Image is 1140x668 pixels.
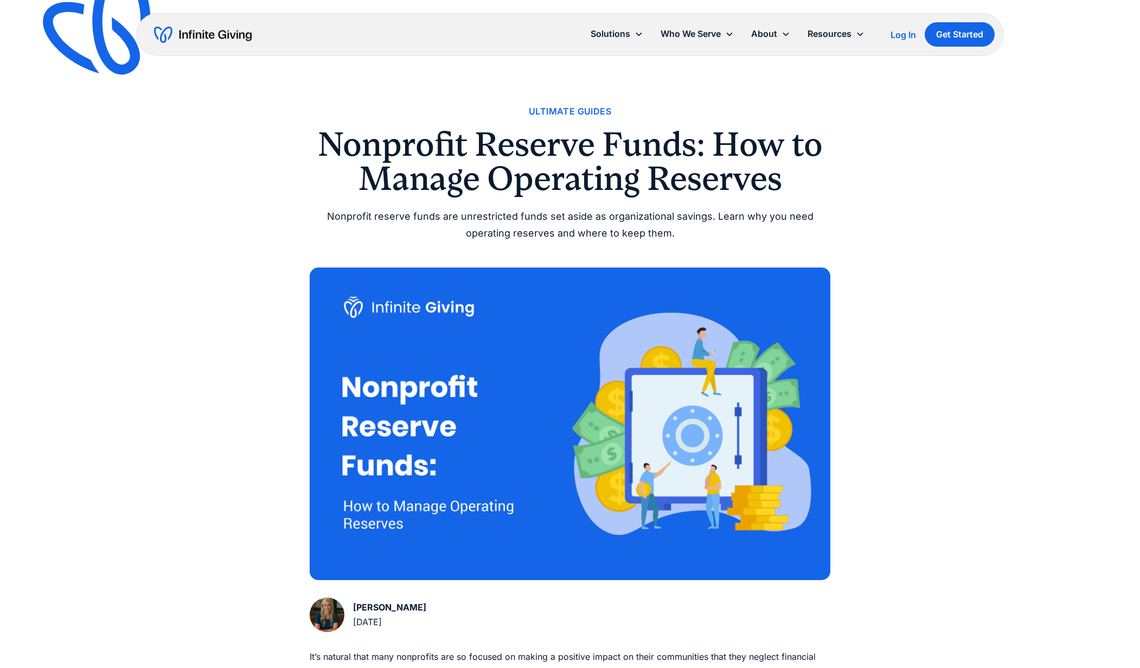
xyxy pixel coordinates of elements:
a: Ultimate Guides [529,104,611,119]
div: About [751,27,777,41]
a: Log In [891,28,916,41]
div: [DATE] [353,615,426,629]
div: Nonprofit reserve funds are unrestricted funds set aside as organizational savings. Learn why you... [310,208,830,241]
div: [PERSON_NAME] [353,600,426,615]
a: [PERSON_NAME][DATE] [310,597,426,632]
div: Resources [808,27,851,41]
div: Solutions [591,27,630,41]
div: Log In [891,30,916,39]
div: Solutions [582,22,652,46]
div: Resources [799,22,873,46]
div: Who We Serve [652,22,742,46]
a: home [154,26,252,43]
a: Get Started [925,22,995,47]
div: Who We Serve [661,27,721,41]
h1: Nonprofit Reserve Funds: How to Manage Operating Reserves [310,128,830,195]
div: About [742,22,799,46]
